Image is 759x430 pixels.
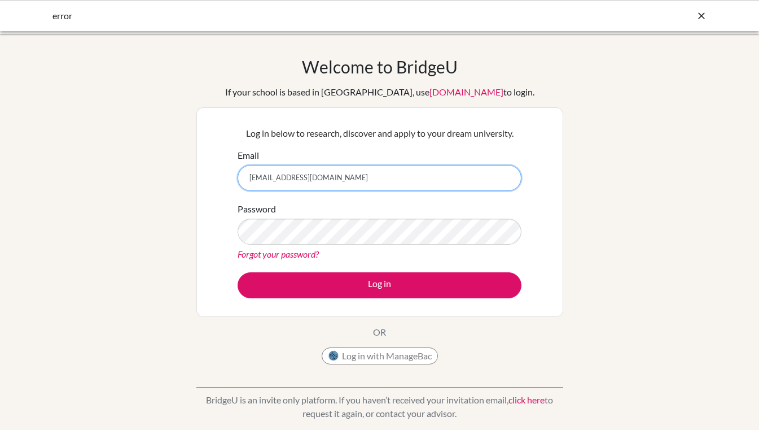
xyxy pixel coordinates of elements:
[238,202,276,216] label: Password
[238,249,319,259] a: Forgot your password?
[322,348,438,364] button: Log in with ManageBac
[52,9,538,23] div: error
[238,127,521,140] p: Log in below to research, discover and apply to your dream university.
[373,325,386,339] p: OR
[196,393,563,420] p: BridgeU is an invite only platform. If you haven’t received your invitation email, to request it ...
[302,57,458,77] h1: Welcome to BridgeU
[225,85,534,99] div: If your school is based in [GEOGRAPHIC_DATA], use to login.
[508,394,545,405] a: click here
[238,149,259,162] label: Email
[238,272,521,298] button: Log in
[429,86,503,97] a: [DOMAIN_NAME]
